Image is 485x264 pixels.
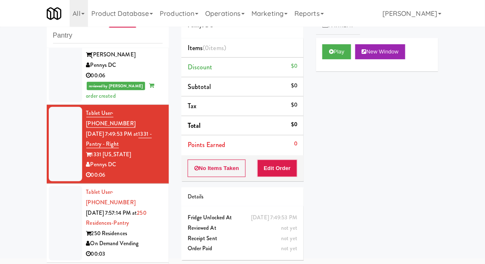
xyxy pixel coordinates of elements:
[47,184,169,263] li: Tablet User· [PHONE_NUMBER][DATE] 7:57:14 PM at250 Residences-Pantry250 ResidencesOn Demand Vendi...
[188,140,225,150] span: Points Earned
[86,249,163,259] div: 00:03
[257,160,298,177] button: Edit Order
[86,209,137,217] span: [DATE] 7:57:14 PM at
[294,139,297,149] div: 0
[47,105,169,184] li: Tablet User· [PHONE_NUMBER][DATE] 7:49:53 PM at1331 - Pantry - Right1331 [US_STATE]Pennys DC00:06
[86,160,163,170] div: Pennys DC
[86,60,163,71] div: Pennys DC
[209,43,224,53] ng-pluralize: items
[188,234,297,244] div: Receipt Sent
[188,192,297,202] div: Details
[53,28,163,43] input: Search vision orders
[188,160,246,177] button: No Items Taken
[86,109,136,127] span: · [PHONE_NUMBER]
[322,44,351,59] button: Play
[203,43,226,53] span: (0 )
[188,101,196,111] span: Tax
[86,50,163,60] div: [PERSON_NAME]
[291,100,297,110] div: $0
[86,239,163,249] div: On Demand Vending
[188,43,226,53] span: Items
[281,244,297,252] span: not yet
[86,170,163,180] div: 00:06
[281,234,297,242] span: not yet
[86,228,163,239] div: 250 Residences
[188,23,297,29] h5: Pennys DC
[291,119,297,130] div: $0
[86,30,159,48] a: [PERSON_NAME] - Pantry - Right
[86,71,163,81] div: 00:06
[188,223,297,234] div: Reviewed At
[188,62,213,72] span: Discount
[188,244,297,254] div: Order Paid
[86,130,138,138] span: [DATE] 7:49:53 PM at
[355,44,405,59] button: New Window
[86,150,163,160] div: 1331 [US_STATE]
[188,213,297,223] div: Fridge Unlocked At
[281,224,297,232] span: not yet
[251,213,297,223] div: [DATE] 7:49:53 PM
[291,81,297,91] div: $0
[291,61,297,71] div: $0
[86,81,154,100] span: order created
[188,82,211,91] span: Subtotal
[47,6,61,21] img: Micromart
[86,188,136,206] a: Tablet User· [PHONE_NUMBER]
[87,82,146,90] span: reviewed by [PERSON_NAME]
[188,121,201,130] span: Total
[86,109,136,128] a: Tablet User· [PHONE_NUMBER]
